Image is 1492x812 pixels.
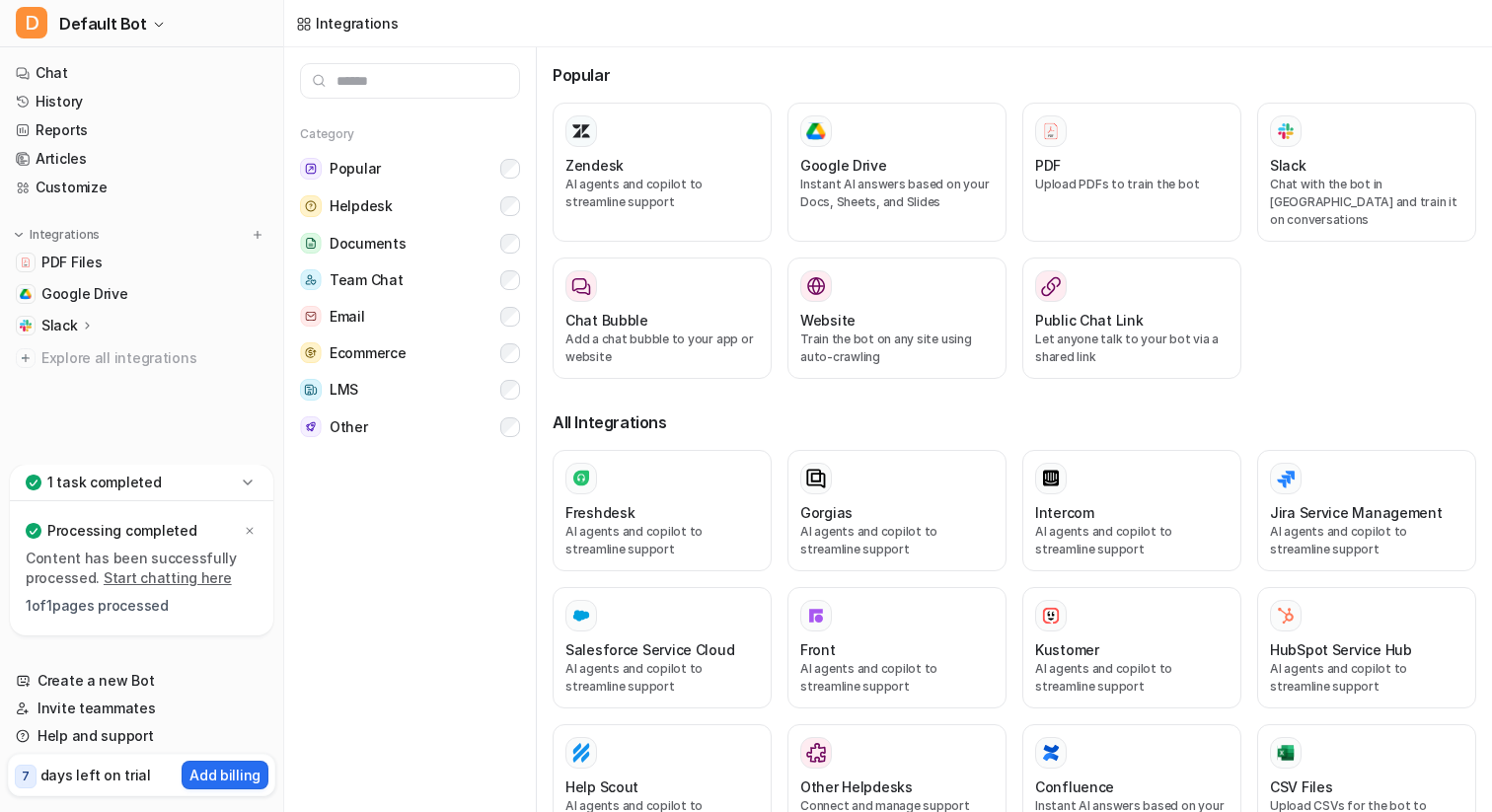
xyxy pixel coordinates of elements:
[553,450,772,571] button: FreshdeskAI agents and copilot to streamline support
[40,765,151,785] p: days left on trial
[47,521,196,541] p: Processing completed
[800,776,913,797] h3: Other Helpdesks
[565,155,624,176] h3: Zendesk
[300,126,520,142] h5: Category
[800,502,853,523] h3: Gorgias
[8,174,275,201] a: Customize
[330,270,403,290] span: Team Chat
[8,59,275,87] a: Chat
[41,342,267,374] span: Explore all integrations
[787,103,1007,242] button: Google DriveGoogle DriveInstant AI answers based on your Docs, Sheets, and Slides
[800,310,856,331] h3: Website
[22,768,30,785] p: 7
[16,7,47,38] span: D
[806,276,826,296] img: Website
[1035,639,1099,660] h3: Kustomer
[300,269,322,290] img: Team Chat
[30,227,100,243] p: Integrations
[1257,587,1476,708] button: HubSpot Service HubHubSpot Service HubAI agents and copilot to streamline support
[1270,523,1463,558] p: AI agents and copilot to streamline support
[800,523,994,558] p: AI agents and copilot to streamline support
[300,342,322,363] img: Ecommerce
[553,103,772,242] button: ZendeskAI agents and copilot to streamline support
[330,159,381,179] span: Popular
[800,155,887,176] h3: Google Drive
[330,380,358,400] span: LMS
[571,743,591,763] img: Help Scout
[330,343,406,363] span: Ecommerce
[565,502,634,523] h3: Freshdesk
[300,195,322,217] img: Helpdesk
[565,331,759,366] p: Add a chat bubble to your app or website
[1257,450,1476,571] button: Jira Service ManagementAI agents and copilot to streamline support
[1270,660,1463,696] p: AI agents and copilot to streamline support
[189,765,261,785] p: Add billing
[1035,310,1144,331] h3: Public Chat Link
[553,63,1476,87] h3: Popular
[300,233,322,254] img: Documents
[1022,258,1241,379] button: Public Chat LinkLet anyone talk to your bot via a shared link
[8,249,275,276] a: PDF FilesPDF Files
[300,150,520,187] button: PopularPopular
[787,450,1007,571] button: GorgiasAI agents and copilot to streamline support
[300,408,520,445] button: OtherOther
[12,228,26,242] img: expand menu
[8,145,275,173] a: Articles
[1041,121,1061,140] img: PDF
[300,187,520,225] button: HelpdeskHelpdesk
[1022,103,1241,242] button: PDFPDFUpload PDFs to train the bot
[1276,743,1296,763] img: CSV Files
[1035,176,1229,193] p: Upload PDFs to train the bot
[41,316,78,335] p: Slack
[1022,587,1241,708] button: KustomerKustomerAI agents and copilot to streamline support
[8,344,275,372] a: Explore all integrations
[787,258,1007,379] button: WebsiteWebsiteTrain the bot on any site using auto-crawling
[8,667,275,695] a: Create a new Bot
[806,606,826,626] img: Front
[16,348,36,368] img: explore all integrations
[20,288,32,300] img: Google Drive
[1270,176,1463,229] p: Chat with the bot in [GEOGRAPHIC_DATA] and train it on conversations
[1270,155,1306,176] h3: Slack
[787,587,1007,708] button: FrontFrontAI agents and copilot to streamline support
[565,639,734,660] h3: Salesforce Service Cloud
[1270,502,1443,523] h3: Jira Service Management
[300,261,520,298] button: Team ChatTeam Chat
[571,606,591,626] img: Salesforce Service Cloud
[59,10,147,37] span: Default Bot
[41,284,128,304] span: Google Drive
[330,417,368,437] span: Other
[1276,606,1296,626] img: HubSpot Service Hub
[806,743,826,763] img: Other Helpdesks
[316,13,399,34] div: Integrations
[300,334,520,371] button: EcommerceEcommerce
[1041,606,1061,626] img: Kustomer
[8,695,275,722] a: Invite teammates
[330,234,406,254] span: Documents
[104,569,232,586] a: Start chatting here
[20,320,32,332] img: Slack
[565,776,638,797] h3: Help Scout
[300,306,322,327] img: Email
[330,307,365,327] span: Email
[8,225,106,245] button: Integrations
[565,523,759,558] p: AI agents and copilot to streamline support
[565,176,759,211] p: AI agents and copilot to streamline support
[8,722,275,750] a: Help and support
[20,257,32,268] img: PDF Files
[1035,331,1229,366] p: Let anyone talk to your bot via a shared link
[565,660,759,696] p: AI agents and copilot to streamline support
[1041,743,1061,763] img: Confluence
[1035,502,1094,523] h3: Intercom
[300,379,322,401] img: LMS
[300,371,520,408] button: LMSLMS
[553,258,772,379] button: Chat BubbleAdd a chat bubble to your app or website
[1270,776,1332,797] h3: CSV Files
[251,228,264,242] img: menu_add.svg
[1276,119,1296,142] img: Slack
[1035,523,1229,558] p: AI agents and copilot to streamline support
[1022,450,1241,571] button: IntercomAI agents and copilot to streamline support
[800,639,836,660] h3: Front
[800,176,994,211] p: Instant AI answers based on your Docs, Sheets, and Slides
[300,225,520,261] button: DocumentsDocuments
